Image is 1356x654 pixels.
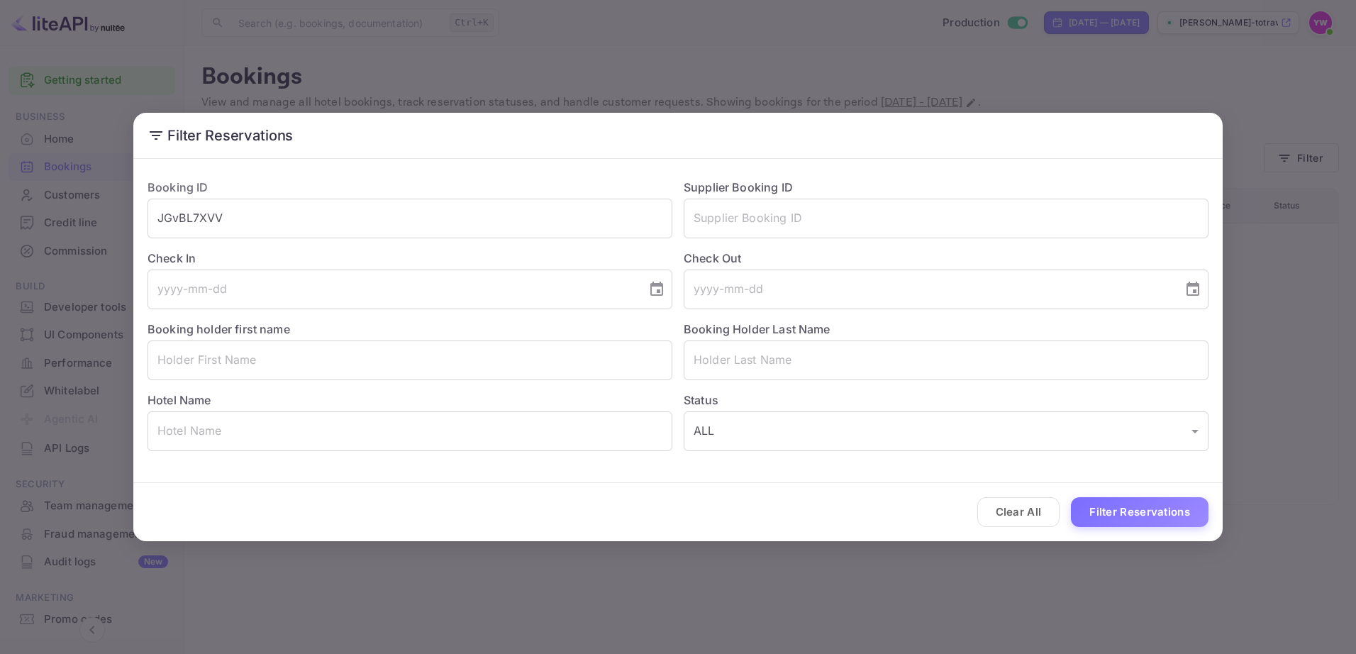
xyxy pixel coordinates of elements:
label: Booking holder first name [148,322,290,336]
button: Filter Reservations [1071,497,1208,528]
div: ALL [684,411,1208,451]
button: Choose date [1179,275,1207,304]
input: yyyy-mm-dd [148,270,637,309]
button: Choose date [643,275,671,304]
input: Holder First Name [148,340,672,380]
input: Booking ID [148,199,672,238]
h2: Filter Reservations [133,113,1223,158]
input: Holder Last Name [684,340,1208,380]
label: Supplier Booking ID [684,180,793,194]
label: Check In [148,250,672,267]
label: Status [684,392,1208,409]
input: yyyy-mm-dd [684,270,1173,309]
label: Hotel Name [148,393,211,407]
label: Booking Holder Last Name [684,322,830,336]
label: Booking ID [148,180,209,194]
input: Supplier Booking ID [684,199,1208,238]
label: Check Out [684,250,1208,267]
button: Clear All [977,497,1060,528]
input: Hotel Name [148,411,672,451]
